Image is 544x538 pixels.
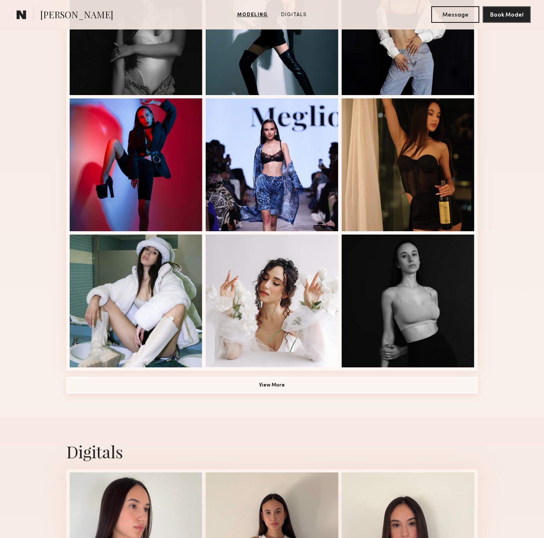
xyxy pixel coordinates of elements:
a: Digitals [278,11,310,19]
a: Book Model [483,11,531,18]
button: Book Model [483,6,531,23]
button: View More [66,377,478,394]
button: Message [431,6,479,23]
a: Modeling [234,11,271,19]
span: [PERSON_NAME] [40,8,113,23]
div: Digitals [66,440,478,462]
